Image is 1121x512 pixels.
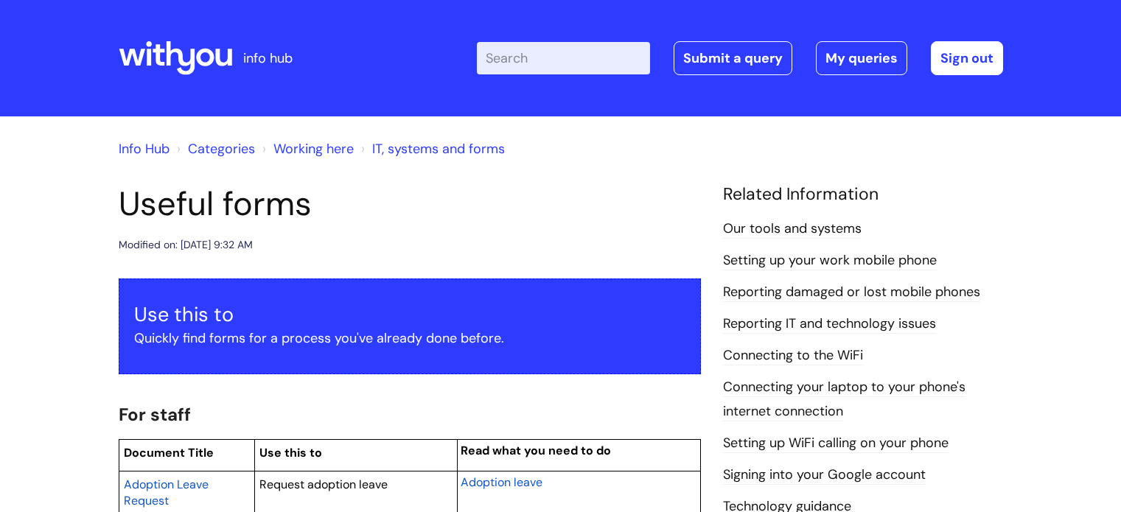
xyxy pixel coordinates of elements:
[461,473,542,491] a: Adoption leave
[723,251,937,270] a: Setting up your work mobile phone
[723,184,1003,205] h4: Related Information
[124,445,214,460] span: Document Title
[259,477,388,492] span: Request adoption leave
[931,41,1003,75] a: Sign out
[461,443,611,458] span: Read what you need to do
[674,41,792,75] a: Submit a query
[357,137,505,161] li: IT, systems and forms
[124,475,209,509] a: Adoption Leave Request
[723,220,862,239] a: Our tools and systems
[134,326,685,350] p: Quickly find forms for a process you've already done before.
[723,315,936,334] a: Reporting IT and technology issues
[372,140,505,158] a: IT, systems and forms
[816,41,907,75] a: My queries
[134,303,685,326] h3: Use this to
[723,346,863,365] a: Connecting to the WiFi
[259,445,322,460] span: Use this to
[723,466,926,485] a: Signing into your Google account
[477,42,650,74] input: Search
[173,137,255,161] li: Solution home
[477,41,1003,75] div: | -
[188,140,255,158] a: Categories
[259,137,354,161] li: Working here
[723,434,949,453] a: Setting up WiFi calling on your phone
[119,140,170,158] a: Info Hub
[461,474,542,490] span: Adoption leave
[723,378,965,421] a: Connecting your laptop to your phone's internet connection
[124,477,209,508] span: Adoption Leave Request
[119,236,253,254] div: Modified on: [DATE] 9:32 AM
[723,283,980,302] a: Reporting damaged or lost mobile phones
[243,46,293,70] p: info hub
[119,184,701,224] h1: Useful forms
[273,140,354,158] a: Working here
[119,403,191,426] span: For staff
